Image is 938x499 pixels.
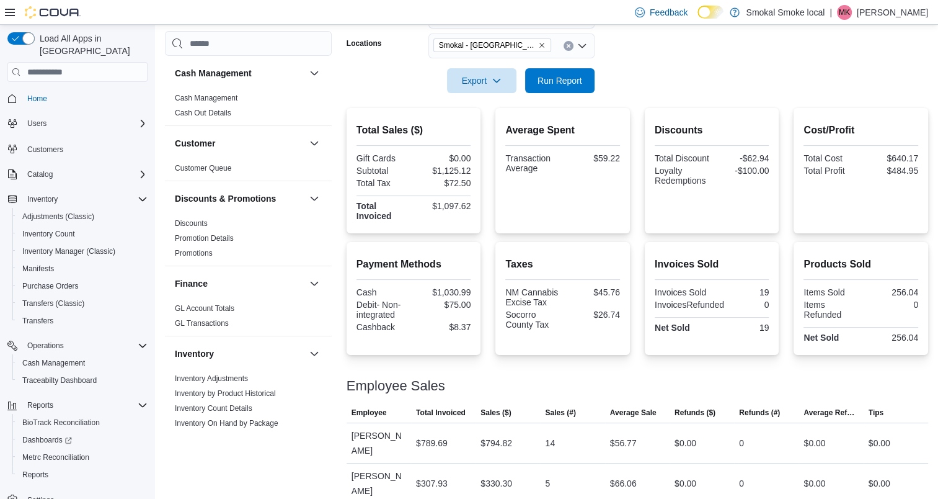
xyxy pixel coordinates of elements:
[675,408,715,418] span: Refunds ($)
[17,415,148,430] span: BioTrack Reconciliation
[480,436,512,451] div: $794.82
[416,287,471,297] div: $1,030.99
[17,313,58,328] a: Transfers
[803,166,858,176] div: Total Profit
[175,404,252,413] a: Inventory Count Details
[17,209,148,224] span: Adjustments (Classic)
[175,219,208,228] a: Discounts
[505,257,620,272] h2: Taxes
[655,123,769,138] h2: Discounts
[22,358,85,368] span: Cash Management
[655,300,724,310] div: InvoicesRefunded
[17,279,148,294] span: Purchase Orders
[175,192,304,205] button: Discounts & Promotions
[175,192,276,205] h3: Discounts & Promotions
[538,74,582,87] span: Run Report
[538,42,546,49] button: Remove Smokal - Socorro from selection in this group
[22,435,72,445] span: Dashboards
[22,375,97,385] span: Traceabilty Dashboard
[175,319,229,328] a: GL Transactions
[864,166,918,176] div: $484.95
[175,137,304,150] button: Customer
[17,227,148,241] span: Inventory Count
[610,408,657,418] span: Average Sale
[17,450,148,465] span: Metrc Reconciliation
[356,287,411,297] div: Cash
[165,216,332,266] div: Discounts & Promotions
[352,408,387,418] span: Employee
[655,166,709,186] div: Loyalty Redemptions
[2,140,153,158] button: Customers
[22,116,51,131] button: Users
[803,257,918,272] h2: Products Sold
[165,91,332,125] div: Cash Management
[17,356,90,371] a: Cash Management
[22,338,69,353] button: Operations
[175,163,231,173] span: Customer Queue
[565,310,620,320] div: $26.74
[12,466,153,483] button: Reports
[416,178,471,188] div: $72.50
[17,227,80,241] a: Inventory Count
[22,398,148,413] span: Reports
[454,68,509,93] span: Export
[714,153,769,163] div: -$62.94
[175,304,234,313] a: GL Account Totals
[565,153,620,163] div: $59.22
[869,408,883,418] span: Tips
[175,303,234,313] span: GL Account Totals
[12,372,153,389] button: Traceabilty Dashboard
[175,348,214,360] h3: Inventory
[739,436,744,451] div: 0
[17,373,102,388] a: Traceabilty Dashboard
[25,6,81,19] img: Cova
[17,279,84,294] a: Purchase Orders
[165,301,332,336] div: Finance
[347,38,382,48] label: Locations
[17,244,148,259] span: Inventory Manager (Classic)
[565,287,620,297] div: $45.76
[175,277,304,290] button: Finance
[545,436,555,451] div: 14
[12,295,153,312] button: Transfers (Classic)
[175,419,278,428] a: Inventory On Hand by Package
[17,244,120,259] a: Inventory Manager (Classic)
[447,68,516,93] button: Export
[27,169,53,179] span: Catalog
[22,116,148,131] span: Users
[416,436,448,451] div: $789.69
[803,300,858,320] div: Items Refunded
[439,39,536,52] span: Smokal - [GEOGRAPHIC_DATA]
[347,423,411,463] div: [PERSON_NAME]
[2,89,153,107] button: Home
[803,408,858,418] span: Average Refund
[175,164,231,173] a: Customer Queue
[356,201,392,221] strong: Total Invoiced
[175,234,234,243] a: Promotion Details
[356,123,471,138] h2: Total Sales ($)
[175,137,215,150] h3: Customer
[356,322,411,332] div: Cashback
[803,333,839,343] strong: Net Sold
[675,436,696,451] div: $0.00
[27,194,58,204] span: Inventory
[27,119,46,128] span: Users
[864,153,918,163] div: $640.17
[505,310,560,330] div: Socorro County Tax
[22,316,53,326] span: Transfers
[307,191,322,206] button: Discounts & Promotions
[746,5,825,20] p: Smokal Smoke local
[22,281,79,291] span: Purchase Orders
[12,260,153,277] button: Manifests
[480,476,512,491] div: $330.30
[564,41,573,51] button: Clear input
[803,287,858,297] div: Items Sold
[17,450,94,465] a: Metrc Reconciliation
[697,6,723,19] input: Dark Mode
[175,403,252,413] span: Inventory Count Details
[307,276,322,291] button: Finance
[416,153,471,163] div: $0.00
[545,408,575,418] span: Sales (#)
[655,257,769,272] h2: Invoices Sold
